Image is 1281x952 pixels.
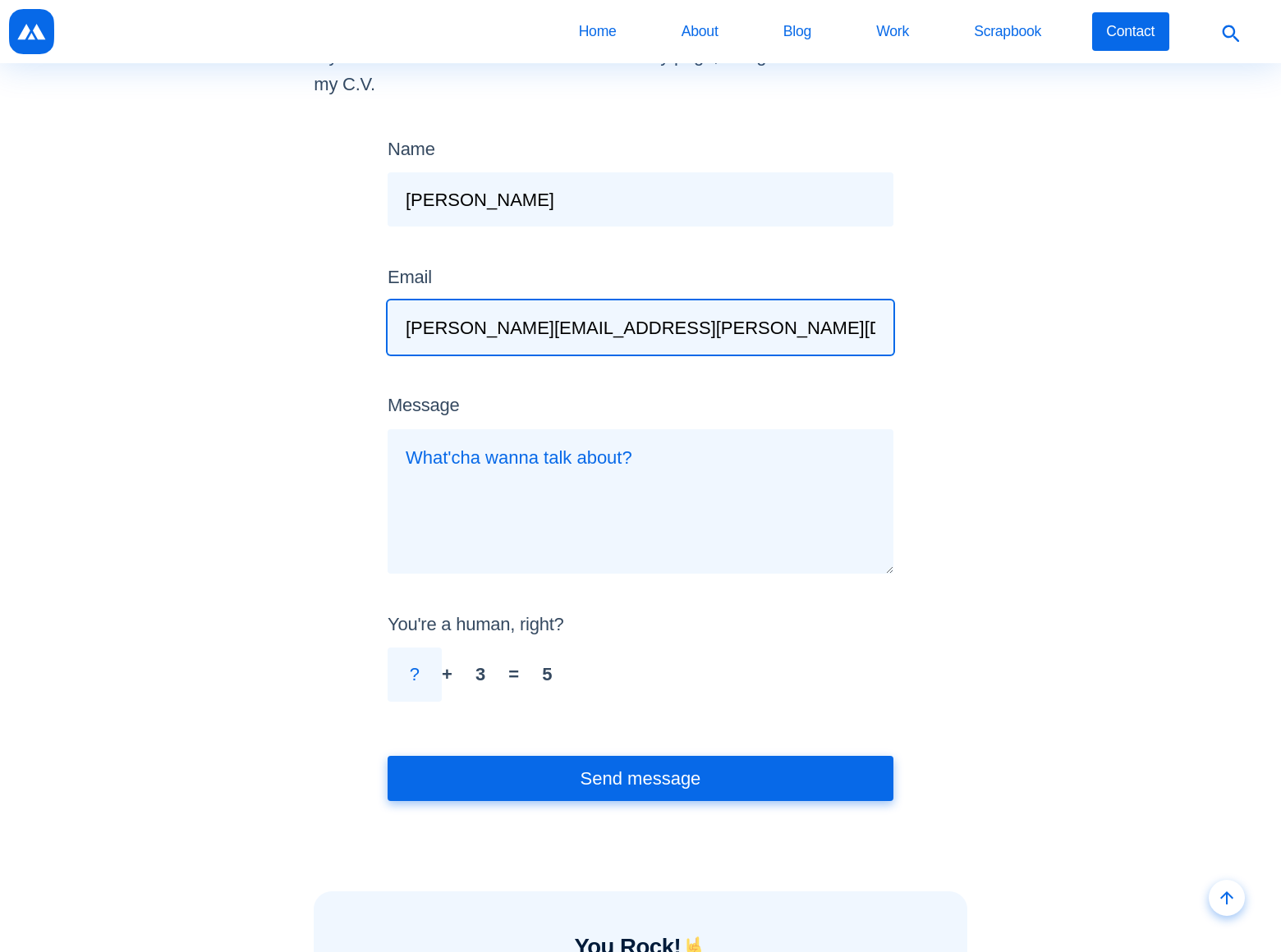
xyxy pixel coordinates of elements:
[1205,12,1254,51] a: Search the blog
[388,172,893,227] input: Who are you?
[388,300,893,355] input: I need to know who to reply to!
[528,9,1272,54] nav: Main menu
[388,391,893,419] label: Message
[769,12,825,51] a: Blog
[388,135,893,163] label: Name
[388,756,893,801] button: Send message
[1209,880,1245,916] a: Back to top
[388,610,893,638] label: You're a human, right?
[862,12,924,51] a: Work
[960,12,1056,51] a: Scrapbook
[667,12,732,51] a: About
[388,648,893,720] div: + 3 = 5
[388,648,442,702] input: ?
[1092,12,1169,51] a: Contact
[388,263,893,291] label: Email
[9,9,54,54] img: Martin Garnett's Logo
[564,12,631,51] a: Home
